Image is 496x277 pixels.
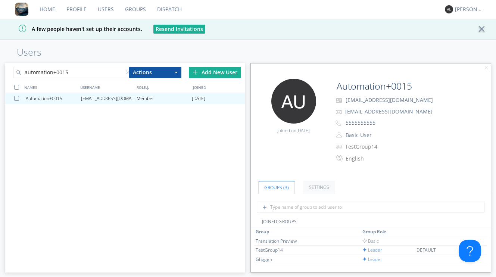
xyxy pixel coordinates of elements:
[361,227,415,236] th: Toggle SortBy
[256,238,312,244] div: Translation Preview
[256,256,312,262] div: Ghgggh
[251,218,491,227] div: JOINED GROUPS
[26,93,81,104] div: Automation+0015
[484,65,489,71] img: cancel.svg
[445,5,453,13] img: 373638.png
[137,93,192,104] div: Member
[257,202,485,213] input: Type name of group to add user to
[345,143,408,150] div: TestGroup14
[346,96,433,103] span: [EMAIL_ADDRESS][DOMAIN_NAME]
[256,247,312,253] div: TestGroup14
[362,247,382,253] span: Leader
[153,25,205,34] button: Resend Invitations
[336,120,341,126] img: phone-outline.svg
[343,130,418,140] button: Basic User
[6,25,142,32] span: A few people haven't set up their accounts.
[258,181,295,194] a: Groups (3)
[255,227,361,236] th: Toggle SortBy
[345,108,433,115] span: [EMAIL_ADDRESS][DOMAIN_NAME]
[129,67,181,78] button: Actions
[192,93,205,104] span: [DATE]
[296,127,310,134] span: [DATE]
[362,238,379,244] span: Basic
[336,132,342,138] img: person-outline.svg
[346,155,408,162] div: English
[22,82,79,93] div: NAMES
[189,67,241,78] div: Add New User
[271,79,316,124] img: 373638.png
[303,181,335,194] a: Settings
[459,240,481,262] iframe: Toggle Customer Support
[193,69,198,75] img: plus.svg
[336,142,343,152] img: icon-alert-users-thin-outline.svg
[455,6,483,13] div: [PERSON_NAME]
[81,93,136,104] div: [EMAIL_ADDRESS][DOMAIN_NAME]
[334,79,454,94] input: Name
[415,227,469,236] th: Toggle SortBy
[191,82,247,93] div: JOINED
[362,256,382,262] span: Leader
[5,93,245,104] a: Automation+0015[EMAIL_ADDRESS][DOMAIN_NAME]Member[DATE]
[78,82,135,93] div: USERNAME
[277,127,310,134] span: Joined on
[15,3,28,16] img: 8ff700cf5bab4eb8a436322861af2272
[13,67,133,78] input: Search users
[417,247,468,253] div: DEFAULT
[135,82,191,93] div: ROLE
[336,154,344,163] img: In groups with Translation enabled, this user's messages will be automatically translated to and ...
